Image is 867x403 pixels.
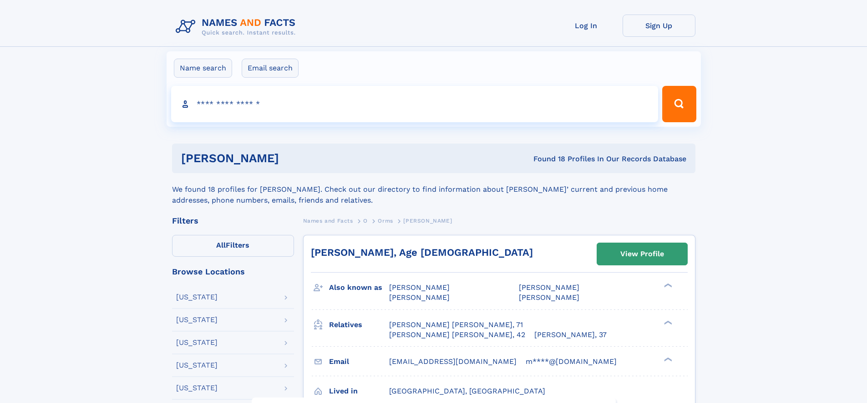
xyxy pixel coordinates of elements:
[303,215,353,226] a: Names and Facts
[242,59,299,78] label: Email search
[172,268,294,276] div: Browse Locations
[389,320,523,330] a: [PERSON_NAME] [PERSON_NAME], 71
[662,356,673,362] div: ❯
[534,330,607,340] a: [PERSON_NAME], 37
[519,283,579,292] span: [PERSON_NAME]
[389,283,450,292] span: [PERSON_NAME]
[623,15,695,37] a: Sign Up
[181,153,406,164] h1: [PERSON_NAME]
[550,15,623,37] a: Log In
[311,247,533,258] a: [PERSON_NAME], Age [DEMOGRAPHIC_DATA]
[406,154,686,164] div: Found 18 Profiles In Our Records Database
[662,86,696,122] button: Search Button
[597,243,687,265] a: View Profile
[176,294,218,301] div: [US_STATE]
[519,293,579,302] span: [PERSON_NAME]
[389,330,525,340] a: [PERSON_NAME] [PERSON_NAME], 42
[378,215,393,226] a: Orms
[329,383,389,399] h3: Lived in
[172,173,695,206] div: We found 18 profiles for [PERSON_NAME]. Check out our directory to find information about [PERSON...
[389,387,545,395] span: [GEOGRAPHIC_DATA], [GEOGRAPHIC_DATA]
[176,339,218,346] div: [US_STATE]
[389,293,450,302] span: [PERSON_NAME]
[172,15,303,39] img: Logo Names and Facts
[363,218,368,224] span: O
[172,235,294,257] label: Filters
[329,317,389,333] h3: Relatives
[176,384,218,392] div: [US_STATE]
[662,319,673,325] div: ❯
[389,357,517,366] span: [EMAIL_ADDRESS][DOMAIN_NAME]
[329,280,389,295] h3: Also known as
[216,241,226,249] span: All
[403,218,452,224] span: [PERSON_NAME]
[378,218,393,224] span: Orms
[363,215,368,226] a: O
[176,362,218,369] div: [US_STATE]
[329,354,389,369] h3: Email
[176,316,218,323] div: [US_STATE]
[174,59,232,78] label: Name search
[662,283,673,289] div: ❯
[171,86,659,122] input: search input
[172,217,294,225] div: Filters
[620,244,664,264] div: View Profile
